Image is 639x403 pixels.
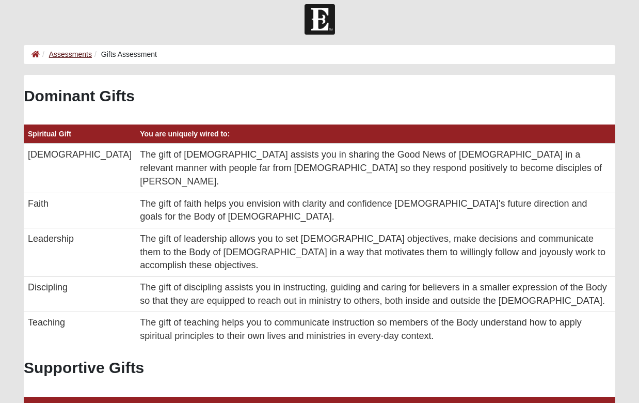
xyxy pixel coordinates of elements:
th: Spiritual Gift [24,125,136,144]
td: The gift of [DEMOGRAPHIC_DATA] assists you in sharing the Good News of [DEMOGRAPHIC_DATA] in a re... [136,144,615,193]
th: You are uniquely wired to: [136,125,615,144]
td: Teaching [24,312,136,347]
img: Church of Eleven22 Logo [305,4,335,35]
td: Discipling [24,277,136,312]
a: Assessments [49,50,92,58]
h2: Dominant Gifts [24,87,615,105]
li: Gifts Assessment [92,49,157,60]
td: The gift of leadership allows you to set [DEMOGRAPHIC_DATA] objectives, make decisions and commun... [136,228,615,276]
td: [DEMOGRAPHIC_DATA] [24,144,136,193]
h2: Supportive Gifts [24,359,615,377]
td: Faith [24,193,136,228]
td: Leadership [24,228,136,276]
td: The gift of faith helps you envision with clarity and confidence [DEMOGRAPHIC_DATA]'s future dire... [136,193,615,228]
td: The gift of discipling assists you in instructing, guiding and caring for believers in a smaller ... [136,277,615,312]
td: The gift of teaching helps you to communicate instruction so members of the Body understand how t... [136,312,615,347]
